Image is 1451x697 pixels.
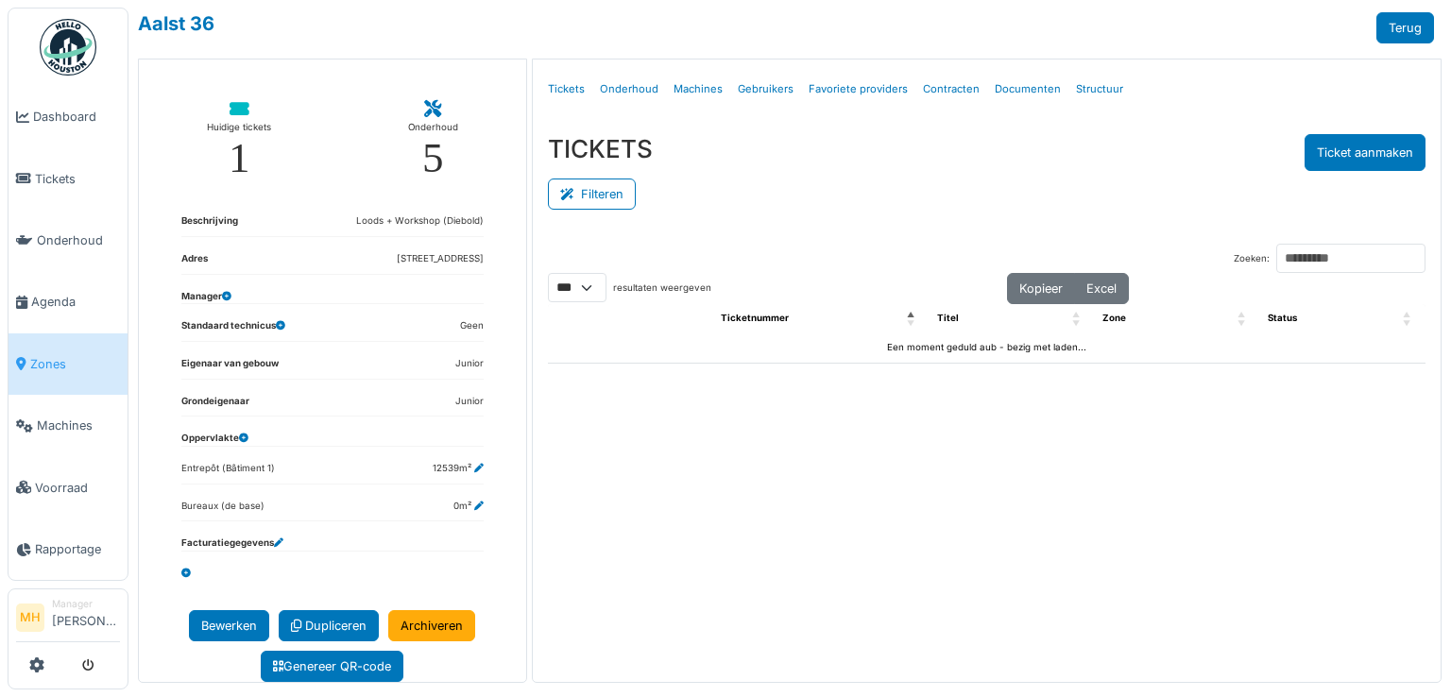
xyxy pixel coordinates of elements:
[9,271,128,332] a: Agenda
[730,67,801,111] a: Gebruikers
[1019,281,1063,296] span: Kopieer
[31,293,120,311] span: Agenda
[915,67,987,111] a: Contracten
[16,603,44,632] li: MH
[460,319,484,333] dd: Geen
[229,137,250,179] div: 1
[1074,273,1129,304] button: Excel
[37,231,120,249] span: Onderhoud
[192,86,286,195] a: Huidige tickets 1
[9,456,128,518] a: Voorraad
[35,540,120,558] span: Rapportage
[181,214,238,236] dt: Beschrijving
[613,281,711,296] label: resultaten weergeven
[52,597,120,611] div: Manager
[9,518,128,580] a: Rapportage
[453,500,484,514] dd: 0m²
[181,357,279,379] dt: Eigenaar van gebouw
[907,304,918,333] span: Ticketnummer: Activate to invert sorting
[540,67,592,111] a: Tickets
[1068,67,1131,111] a: Structuur
[1102,313,1126,323] span: Zone
[181,462,275,476] dd: Entrepôt (Bâtiment 1)
[548,333,1425,363] td: Een moment geduld aub - bezig met laden...
[35,479,120,497] span: Voorraad
[455,395,484,409] dd: Junior
[666,67,730,111] a: Machines
[548,178,636,210] button: Filteren
[9,333,128,395] a: Zones
[35,170,120,188] span: Tickets
[181,290,231,304] dt: Manager
[1234,252,1270,266] label: Zoeken:
[181,536,283,551] dt: Facturatiegegevens
[433,462,484,476] dd: 12539m²
[37,416,120,434] span: Machines
[1305,134,1425,171] button: Ticket aanmaken
[356,214,484,229] dd: Loods + Workshop (Diebold)
[181,252,208,274] dt: Adres
[261,651,403,682] a: Genereer QR-code
[408,118,458,137] div: Onderhoud
[9,210,128,271] a: Onderhoud
[9,147,128,209] a: Tickets
[33,108,120,126] span: Dashboard
[181,395,249,416] dt: Grondeigenaar
[16,597,120,642] a: MH Manager[PERSON_NAME]
[397,252,484,266] dd: [STREET_ADDRESS]
[937,313,959,323] span: Titel
[9,395,128,456] a: Machines
[52,597,120,637] li: [PERSON_NAME]
[393,86,473,195] a: Onderhoud 5
[801,67,915,111] a: Favoriete providers
[987,67,1068,111] a: Documenten
[592,67,666,111] a: Onderhoud
[1403,304,1414,333] span: Status: Activate to sort
[181,432,248,446] dt: Oppervlakte
[9,86,128,147] a: Dashboard
[181,319,285,341] dt: Standaard technicus
[1238,304,1249,333] span: Zone: Activate to sort
[548,134,653,163] h3: TICKETS
[1268,313,1297,323] span: Status
[1376,12,1434,43] a: Terug
[279,610,379,641] a: Dupliceren
[207,118,271,137] div: Huidige tickets
[455,357,484,371] dd: Junior
[30,355,120,373] span: Zones
[189,610,269,641] a: Bewerken
[1072,304,1084,333] span: Titel: Activate to sort
[181,500,265,514] dd: Bureaux (de base)
[721,313,789,323] span: Ticketnummer
[422,137,444,179] div: 5
[388,610,475,641] a: Archiveren
[40,19,96,76] img: Badge_color-CXgf-gQk.svg
[1007,273,1075,304] button: Kopieer
[1086,281,1117,296] span: Excel
[138,12,214,35] a: Aalst 36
